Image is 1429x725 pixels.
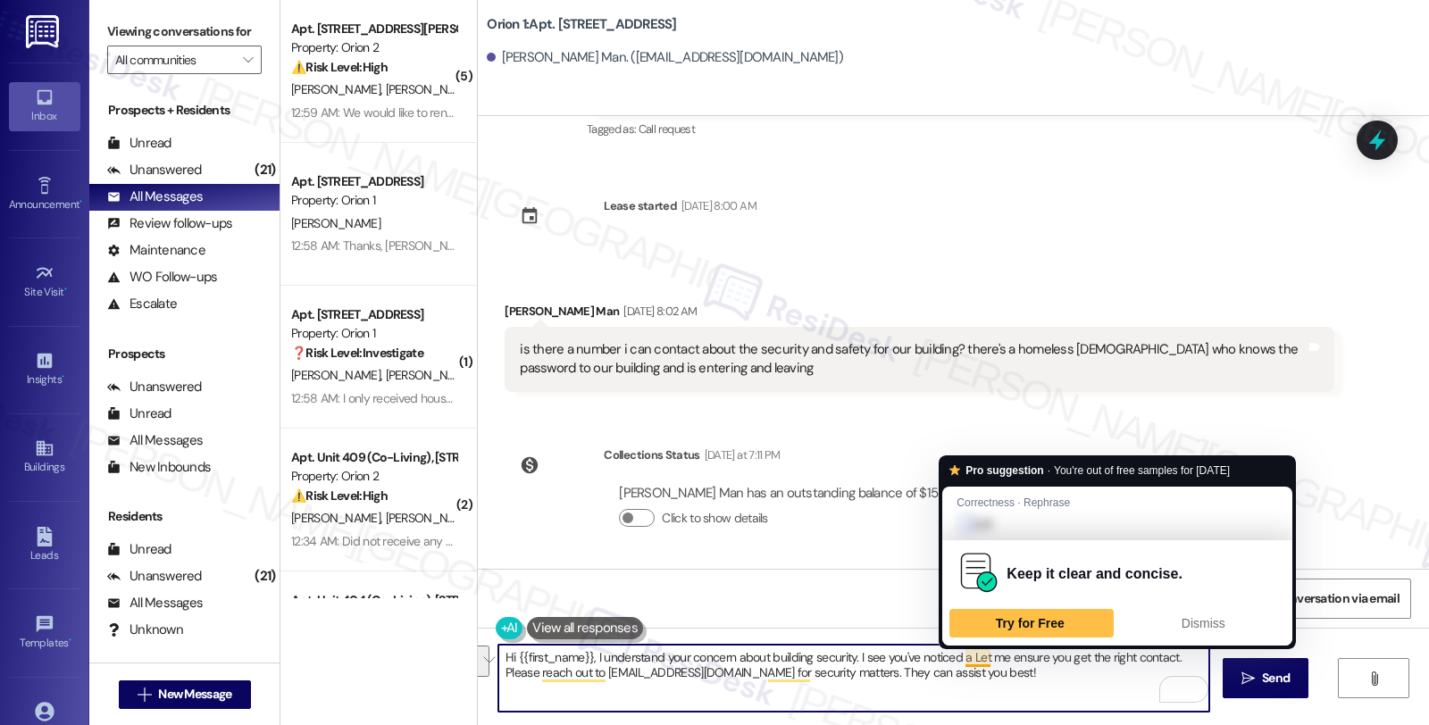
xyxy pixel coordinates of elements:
strong: ⚠️ Risk Level: High [291,487,388,504]
a: Insights • [9,346,80,394]
div: Property: Orion 1 [291,191,456,210]
div: Unanswered [107,378,202,396]
img: ResiDesk Logo [26,15,63,48]
span: [PERSON_NAME] [386,367,475,383]
span: • [79,196,82,208]
a: Templates • [9,609,80,657]
a: Site Visit • [9,258,80,306]
b: Orion 1: Apt. [STREET_ADDRESS] [487,15,676,34]
div: Tagged as: [587,116,1416,142]
span: [PERSON_NAME] [386,81,481,97]
div: 12:34 AM: Did not receive any amendments for the work order [291,533,612,549]
i:  [1367,671,1381,686]
div: Apt. [STREET_ADDRESS] [291,172,456,191]
button: Send [1223,658,1309,698]
label: Viewing conversations for [107,18,262,46]
div: [PERSON_NAME] Man. ([EMAIL_ADDRESS][DOMAIN_NAME]) [487,48,843,67]
div: Unanswered [107,567,202,586]
span: • [62,371,64,383]
div: Prospects + Residents [89,101,280,120]
div: Apt. [STREET_ADDRESS][PERSON_NAME][PERSON_NAME] [291,20,456,38]
div: All Messages [107,187,203,206]
button: New Message [119,680,251,709]
i:  [138,687,151,702]
div: [PERSON_NAME] Man [505,302,1333,327]
span: [PERSON_NAME] [291,510,386,526]
span: Send [1262,669,1290,687]
div: Apt. Unit 404 (Co-Living), [STREET_ADDRESS][PERSON_NAME] [291,591,456,610]
div: Unread [107,404,171,423]
textarea: To enrich screen reader interactions, please activate Accessibility in Grammarly extension settings [498,645,1209,712]
div: [DATE] 8:00 AM [677,196,756,215]
div: Residents [89,507,280,526]
div: 12:58 AM: I only received house keys upon move in. It's all in maintenance request, the notes he ... [291,390,1163,406]
div: (21) [250,156,280,184]
div: Unread [107,540,171,559]
div: [DATE] at 7:11 PM [700,446,781,464]
i:  [243,53,253,67]
a: Leads [9,521,80,570]
div: Collections Status [604,446,699,464]
span: Share Conversation via email [1241,589,1400,608]
div: Lease started [604,196,677,215]
span: [PERSON_NAME] [291,215,380,231]
div: Prospects [89,345,280,363]
div: Review follow-ups [107,214,232,233]
div: Apt. [STREET_ADDRESS] [291,305,456,324]
button: Share Conversation via email [1229,579,1411,619]
input: All communities [115,46,233,74]
strong: ⚠️ Risk Level: High [291,59,388,75]
span: • [69,634,71,646]
div: Unread [107,134,171,153]
div: All Messages [107,594,203,612]
span: [PERSON_NAME] [291,367,386,383]
div: Unknown [107,621,183,639]
div: Unanswered [107,161,202,179]
span: • [64,283,67,296]
a: Buildings [9,433,80,481]
div: 12:58 AM: Thanks, [PERSON_NAME]. I've submitted work order #25671-1 for you. Please let me know y... [291,237,931,254]
i:  [1241,671,1255,686]
div: Property: Orion 2 [291,467,456,486]
div: Property: Orion 1 [291,324,456,343]
strong: ❓ Risk Level: Investigate [291,345,423,361]
div: WO Follow-ups [107,268,217,287]
span: New Message [158,685,231,704]
div: Apt. Unit 409 (Co-Living), [STREET_ADDRESS][PERSON_NAME] [291,448,456,467]
span: [PERSON_NAME] [291,81,386,97]
div: Maintenance [107,241,205,260]
div: [PERSON_NAME] Man has an outstanding balance of $15 for Orion 1 (as of [DATE]) [619,484,1072,503]
div: [DATE] 8:02 AM [619,302,697,321]
div: Escalate [107,295,177,313]
div: Property: Orion 2 [291,38,456,57]
span: [PERSON_NAME] [386,510,481,526]
div: All Messages [107,431,203,450]
div: New Inbounds [107,458,211,477]
label: Click to show details [662,509,767,528]
a: Inbox [9,82,80,130]
div: (21) [250,562,280,590]
span: Call request [639,121,695,137]
div: is there a number i can contact about the security and safety for our building? there's a homeles... [520,340,1305,379]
